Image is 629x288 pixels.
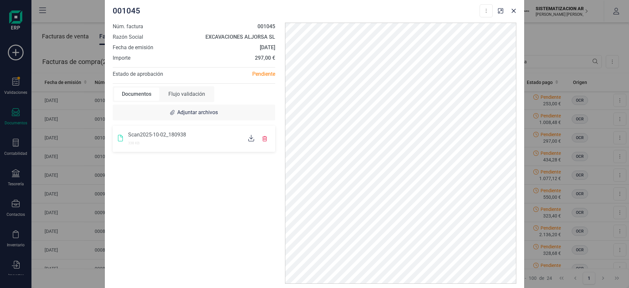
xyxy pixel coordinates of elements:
span: 338 KB [128,141,140,145]
div: Adjuntar archivos [113,105,275,120]
div: Documentos [114,88,159,101]
span: 001045 [113,6,140,16]
span: Núm. factura [113,23,143,31]
div: Pendiente [194,70,280,78]
span: Razón Social [113,33,143,41]
strong: 297,00 € [255,55,275,61]
div: Flujo validación [161,88,213,101]
strong: 001045 [257,23,275,30]
span: Importe [113,54,130,62]
strong: [DATE] [260,44,275,51]
strong: EXCAVACIONES ALJORSA SL [205,34,275,40]
span: Adjuntar archivos [177,109,218,116]
button: Close [508,6,519,16]
span: Estado de aprobación [113,71,163,77]
span: Scan2025-10-02_180938 [128,132,186,138]
span: Fecha de emisión [113,44,153,51]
